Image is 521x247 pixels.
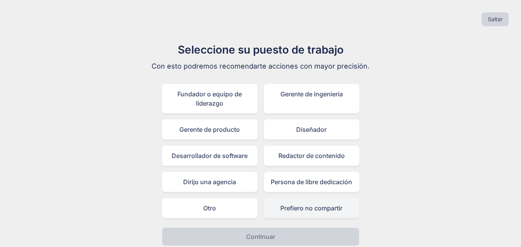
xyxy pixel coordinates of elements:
button: Saltar [482,12,509,26]
font: Redactor de contenido [278,152,345,160]
font: Dirijo una agencia [183,178,236,186]
font: Otro [203,204,216,212]
font: Gerente de ingeniería [280,90,343,98]
font: Continuar [246,233,275,240]
font: Seleccione su puesto de trabajo [178,43,344,56]
font: Con esto podremos recomendarte acciones con mayor precisión. [152,62,369,70]
button: Continuar [162,227,359,246]
font: Prefiero no compartir [280,204,342,212]
font: Fundador o equipo de liderazgo [177,90,242,107]
font: Saltar [488,16,502,22]
font: Diseñador [296,126,327,133]
font: Gerente de producto [179,126,240,133]
font: Persona de libre dedicación [271,178,352,186]
font: Desarrollador de software [172,152,248,160]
